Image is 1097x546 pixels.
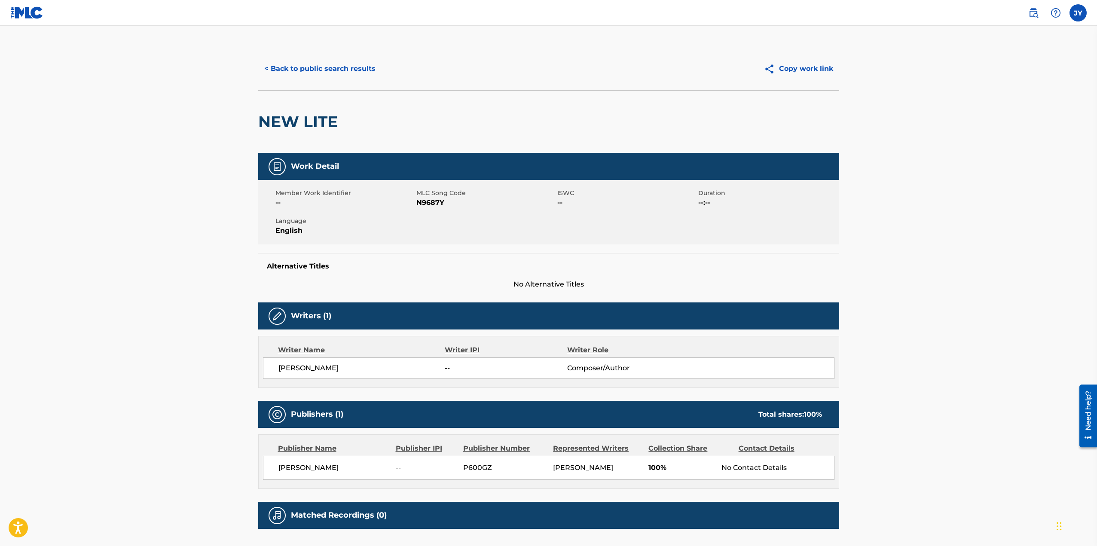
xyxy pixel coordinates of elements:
[1025,4,1042,21] a: Public Search
[278,345,445,355] div: Writer Name
[445,363,567,373] span: --
[291,162,339,171] h5: Work Detail
[1054,505,1097,546] iframe: Chat Widget
[648,463,715,473] span: 100%
[396,463,457,473] span: --
[648,443,732,454] div: Collection Share
[758,58,839,79] button: Copy work link
[567,345,678,355] div: Writer Role
[258,112,342,131] h2: NEW LITE
[291,311,331,321] h5: Writers (1)
[557,198,696,208] span: --
[557,189,696,198] span: ISWC
[463,443,547,454] div: Publisher Number
[10,6,43,19] img: MLC Logo
[567,363,678,373] span: Composer/Author
[698,189,837,198] span: Duration
[1051,8,1061,18] img: help
[804,410,822,418] span: 100 %
[721,463,834,473] div: No Contact Details
[258,58,382,79] button: < Back to public search results
[463,463,547,473] span: P600GZ
[1028,8,1039,18] img: search
[278,463,390,473] span: [PERSON_NAME]
[764,64,779,74] img: Copy work link
[272,409,282,420] img: Publishers
[758,409,822,420] div: Total shares:
[272,311,282,321] img: Writers
[278,443,389,454] div: Publisher Name
[1073,381,1097,450] iframe: Resource Center
[739,443,822,454] div: Contact Details
[275,198,414,208] span: --
[267,262,831,271] h5: Alternative Titles
[445,345,567,355] div: Writer IPI
[272,162,282,172] img: Work Detail
[291,409,343,419] h5: Publishers (1)
[272,510,282,521] img: Matched Recordings
[275,226,414,236] span: English
[416,198,555,208] span: N9687Y
[275,217,414,226] span: Language
[698,198,837,208] span: --:--
[275,189,414,198] span: Member Work Identifier
[1047,4,1064,21] div: Help
[416,189,555,198] span: MLC Song Code
[553,464,613,472] span: [PERSON_NAME]
[291,510,387,520] h5: Matched Recordings (0)
[258,279,839,290] span: No Alternative Titles
[1069,4,1087,21] div: User Menu
[1057,513,1062,539] div: Drag
[278,363,445,373] span: [PERSON_NAME]
[553,443,642,454] div: Represented Writers
[396,443,457,454] div: Publisher IPI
